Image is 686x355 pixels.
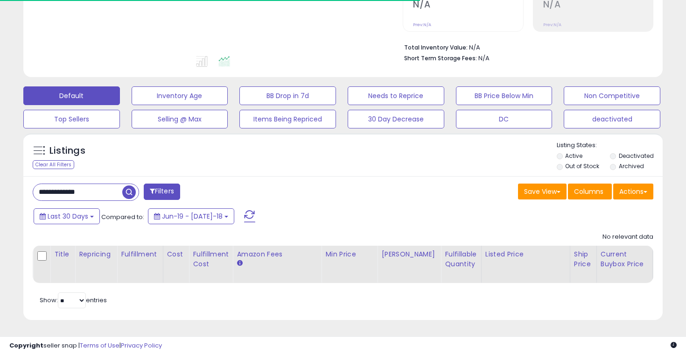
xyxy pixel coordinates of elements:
[167,249,185,259] div: Cost
[193,249,229,269] div: Fulfillment Cost
[34,208,100,224] button: Last 30 Days
[564,110,660,128] button: deactivated
[568,184,612,199] button: Columns
[325,249,373,259] div: Min Price
[48,212,88,221] span: Last 30 Days
[239,86,336,105] button: BB Drop in 7d
[40,296,107,305] span: Show: entries
[574,249,593,269] div: Ship Price
[144,184,180,200] button: Filters
[162,212,223,221] span: Jun-19 - [DATE]-18
[54,249,71,259] div: Title
[121,341,162,350] a: Privacy Policy
[121,249,159,259] div: Fulfillment
[237,249,317,259] div: Amazon Fees
[613,184,653,199] button: Actions
[557,141,663,150] p: Listing States:
[564,86,660,105] button: Non Competitive
[23,86,120,105] button: Default
[148,208,234,224] button: Jun-19 - [DATE]-18
[619,162,644,170] label: Archived
[101,213,144,221] span: Compared to:
[456,86,553,105] button: BB Price Below Min
[565,152,582,160] label: Active
[518,184,567,199] button: Save View
[381,249,437,259] div: [PERSON_NAME]
[602,233,653,241] div: No relevant data
[132,86,228,105] button: Inventory Age
[80,341,119,350] a: Terms of Use
[132,110,228,128] button: Selling @ Max
[574,187,603,196] span: Columns
[33,160,74,169] div: Clear All Filters
[49,144,85,157] h5: Listings
[348,110,444,128] button: 30 Day Decrease
[23,110,120,128] button: Top Sellers
[456,110,553,128] button: DC
[79,249,113,259] div: Repricing
[239,110,336,128] button: Items Being Repriced
[445,249,477,269] div: Fulfillable Quantity
[485,249,566,259] div: Listed Price
[348,86,444,105] button: Needs to Reprice
[565,162,599,170] label: Out of Stock
[619,152,654,160] label: Deactivated
[601,249,649,269] div: Current Buybox Price
[9,341,43,350] strong: Copyright
[9,341,162,350] div: seller snap | |
[237,259,242,268] small: Amazon Fees.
